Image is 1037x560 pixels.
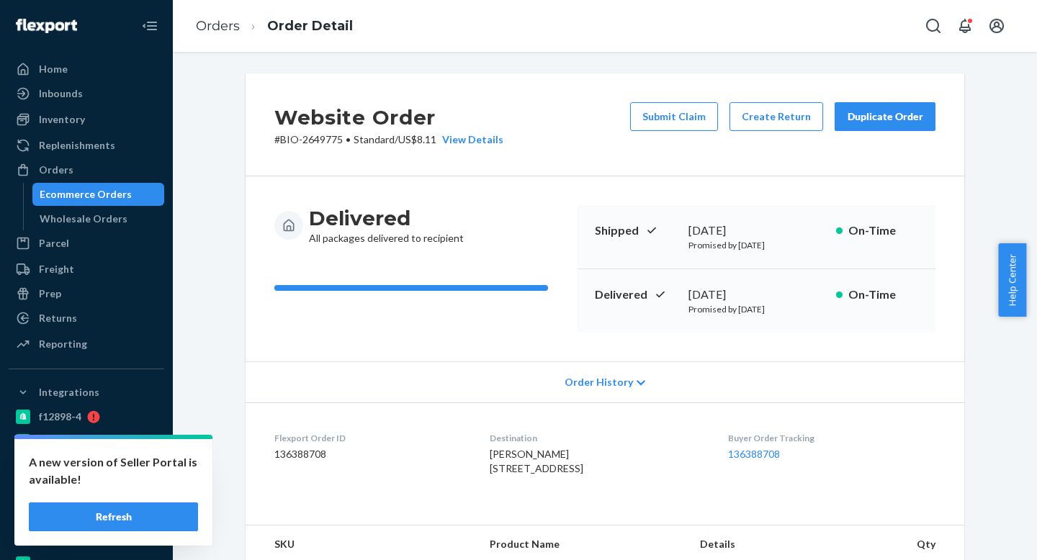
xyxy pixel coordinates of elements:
[490,448,583,474] span: [PERSON_NAME] [STREET_ADDRESS]
[728,448,780,460] a: 136388708
[9,454,164,477] a: gnzsuz-v5
[39,385,99,399] div: Integrations
[730,102,823,131] button: Create Return
[309,205,464,231] h3: Delivered
[9,381,164,404] button: Integrations
[9,232,164,255] a: Parcel
[998,243,1026,317] button: Help Center
[274,432,467,444] dt: Flexport Order ID
[835,102,935,131] button: Duplicate Order
[9,134,164,157] a: Replenishments
[9,503,164,526] a: Amazon
[135,12,164,40] button: Close Navigation
[39,112,85,127] div: Inventory
[309,205,464,245] div: All packages delivered to recipient
[848,286,918,303] p: On-Time
[951,12,979,40] button: Open notifications
[9,82,164,105] a: Inbounds
[39,236,69,250] div: Parcel
[40,187,132,202] div: Ecommerce Orders
[346,133,351,145] span: •
[39,410,81,424] div: f12898-4
[9,282,164,305] a: Prep
[29,502,198,531] button: Refresh
[848,222,918,239] p: On-Time
[39,286,61,301] div: Prep
[847,109,923,124] div: Duplicate Order
[39,62,68,76] div: Home
[9,58,164,81] a: Home
[565,375,633,389] span: Order History
[32,183,165,206] a: Ecommerce Orders
[9,108,164,131] a: Inventory
[16,19,77,33] img: Flexport logo
[9,479,164,502] a: 5176b9-7b
[688,303,825,315] p: Promised by [DATE]
[274,102,503,132] h2: Website Order
[184,5,364,48] ol: breadcrumbs
[39,311,77,325] div: Returns
[39,163,73,177] div: Orders
[39,138,115,153] div: Replenishments
[630,102,718,131] button: Submit Claim
[688,222,825,239] div: [DATE]
[919,12,948,40] button: Open Search Box
[436,132,503,147] button: View Details
[688,286,825,303] div: [DATE]
[9,158,164,181] a: Orders
[274,447,467,461] dd: 136388708
[982,12,1011,40] button: Open account menu
[595,286,677,303] p: Delivered
[40,212,127,226] div: Wholesale Orders
[196,18,240,34] a: Orders
[39,434,87,448] div: 6e639d-fc
[595,222,677,239] p: Shipped
[39,262,74,276] div: Freight
[9,430,164,453] a: 6e639d-fc
[9,528,164,551] a: Deliverr API
[354,133,395,145] span: Standard
[9,307,164,330] a: Returns
[274,132,503,147] p: # BIO-2649775 / US$8.11
[9,405,164,428] a: f12898-4
[32,207,165,230] a: Wholesale Orders
[9,258,164,281] a: Freight
[688,239,825,251] p: Promised by [DATE]
[728,432,935,444] dt: Buyer Order Tracking
[490,432,704,444] dt: Destination
[29,453,198,488] p: A new version of Seller Portal is available!
[39,337,87,351] div: Reporting
[39,86,83,101] div: Inbounds
[267,18,353,34] a: Order Detail
[9,333,164,356] a: Reporting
